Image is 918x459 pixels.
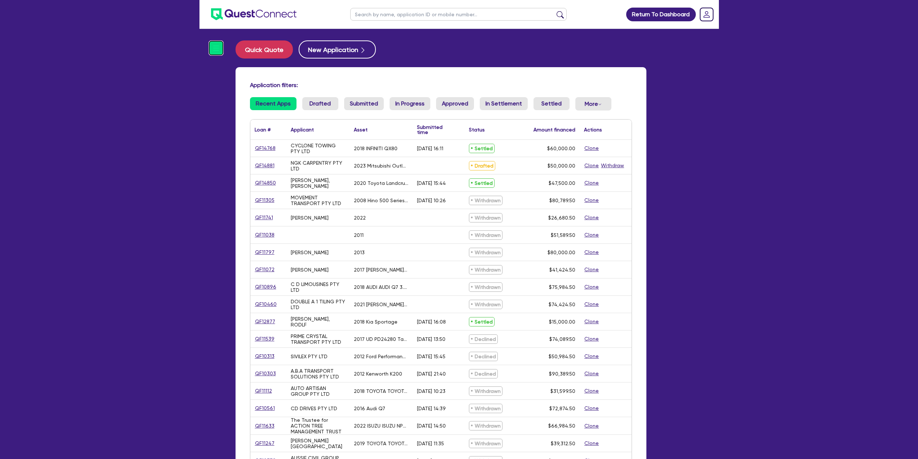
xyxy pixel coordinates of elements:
[549,336,575,342] span: $74,089.50
[291,385,345,397] div: AUTO ARTISAN GROUP PTY LTD
[255,179,276,187] a: QF14850
[584,404,599,412] button: Clone
[547,146,575,151] span: $60,000.00
[575,97,611,111] button: Dropdown toggle
[551,232,575,238] span: $51,589.50
[255,127,271,132] div: Loan #
[584,300,599,308] button: Clone
[417,354,445,359] div: [DATE] 15:45
[255,369,276,378] a: QF10303
[291,299,345,310] div: DOUBLE A 1 TILING PTY LTD
[584,196,599,204] button: Clone
[354,146,397,151] div: 2018 INFINITI QX80
[584,352,599,360] button: Clone
[469,352,498,361] span: Declined
[250,82,632,88] h4: Application filters:
[469,127,485,132] div: Status
[436,97,474,110] a: Approved
[469,144,495,153] span: Settled
[255,422,275,430] a: QF11633
[550,388,575,394] span: $31,599.50
[469,300,502,309] span: Withdrawn
[255,196,275,204] a: QF11305
[601,161,624,170] button: Withdraw
[255,248,275,256] a: QF11797
[291,368,345,380] div: A.B.A TRANSPORT SOLUTIONS PTY LTD
[417,125,454,135] div: Submitted time
[291,333,345,345] div: PRIME CRYSTAL TRANSPORT PTY LTD
[549,371,575,377] span: $90,389.50
[549,284,575,290] span: $75,984.50
[417,371,446,377] div: [DATE] 21:40
[255,213,273,222] a: QF11741
[584,248,599,256] button: Clone
[584,317,599,326] button: Clone
[417,198,446,203] div: [DATE] 10:26
[291,215,329,221] div: [PERSON_NAME]
[533,97,570,110] a: Settled
[548,215,575,221] span: $26,680.50
[255,231,275,239] a: QF11038
[350,8,567,21] input: Search by name, application ID or mobile number...
[255,335,275,343] a: QF11539
[354,215,366,221] div: 2022
[584,161,599,170] button: Clone
[469,421,502,430] span: Withdrawn
[697,5,716,24] a: Dropdown toggle
[548,250,575,255] span: $80,000.00
[354,354,408,359] div: 2012 Ford Performance Vehicles GT BOSS 335 FG
[354,371,402,377] div: 2012 Kenworth K200
[469,196,502,205] span: Withdrawn
[354,267,408,273] div: 2017 [PERSON_NAME] RANGER WILDTRAK 3.2 (4x4) PX MKII MY17 UPDATE DUAL CAB P/UP DIESEL TURBO 5 319...
[584,127,602,132] div: Actions
[291,160,345,172] div: NGK CARPENTRY PTY LTD
[480,97,528,110] a: In Settlement
[584,265,599,274] button: Clone
[549,267,575,273] span: $41,424.50
[299,40,376,59] button: New Application
[584,179,599,187] button: Clone
[469,178,495,188] span: Settled
[255,404,275,412] a: QF10561
[354,250,365,255] div: 2013
[354,180,408,186] div: 2020 Toyota Landcrusier [PERSON_NAME]
[584,213,599,222] button: Clone
[626,8,696,21] a: Return To Dashboard
[291,195,345,206] div: MOVEMENT TRANSPORT PTY LTD
[417,336,445,342] div: [DATE] 13:50
[469,248,502,257] span: Withdrawn
[469,404,502,413] span: Withdrawn
[354,232,364,238] div: 2011
[211,8,297,20] img: quest-connect-logo-blue
[469,369,498,378] span: Declined
[255,265,275,274] a: QF11072
[584,283,599,291] button: Clone
[469,265,502,274] span: Withdrawn
[255,300,277,308] a: QF10460
[255,439,275,447] a: QF11247
[584,439,599,447] button: Clone
[354,284,408,290] div: 2018 AUDI AUDI Q7 3.0 TDI QUATTRO 4M MY18 4D WAGON DIESEL TURBO V6 2967 cc DTFI 8 SP AUTOMATIC TI...
[255,317,276,326] a: QF12877
[291,127,314,132] div: Applicant
[584,387,599,395] button: Clone
[236,40,293,59] button: Quick Quote
[584,369,599,378] button: Clone
[354,163,408,169] div: 2023 Mitsubishi Outlander GXL
[255,387,272,395] a: QF11112
[469,230,502,240] span: Withdrawn
[417,180,446,186] div: [DATE] 15:44
[417,388,445,394] div: [DATE] 10:23
[291,316,345,328] div: [PERSON_NAME], RODLF
[549,406,575,411] span: $72,874.50
[291,438,345,449] div: [PERSON_NAME][GEOGRAPHIC_DATA]
[354,388,408,394] div: 2018 TOYOTA TOYOTA HILUX SR5 (4x4) GUN126R MY19 X CAB P/UP DIESEL TURBO 4 2753 cc DTFI 6 SP AUTOM...
[417,406,446,411] div: [DATE] 14:39
[291,250,329,255] div: [PERSON_NAME]
[469,334,498,344] span: Declined
[291,267,329,273] div: [PERSON_NAME]
[255,352,275,360] a: QF10313
[549,319,575,325] span: $15,000.00
[469,282,502,292] span: Withdrawn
